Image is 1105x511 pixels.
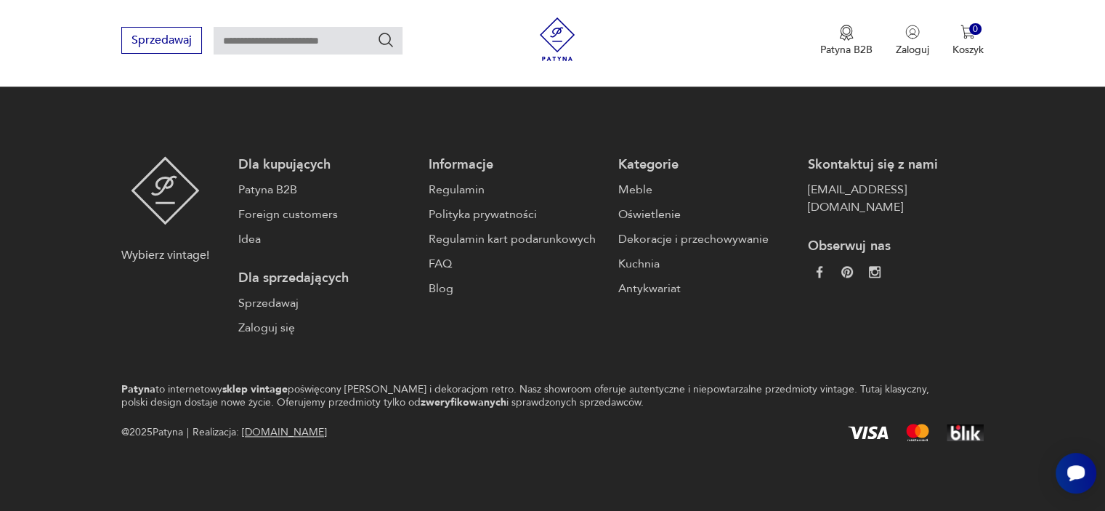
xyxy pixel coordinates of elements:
[848,426,889,439] img: Visa
[906,424,929,441] img: Mastercard
[222,382,288,396] strong: sklep vintage
[421,395,506,409] strong: zweryfikowanych
[618,156,793,174] p: Kategorie
[808,156,983,174] p: Skontaktuj się z nami
[121,382,155,396] strong: Patyna
[121,424,183,441] span: @ 2025 Patyna
[121,383,932,409] p: to internetowy poświęcony [PERSON_NAME] i dekoracjom retro. Nasz showroom oferuje autentyczne i n...
[896,25,929,57] button: Zaloguj
[535,17,579,61] img: Patyna - sklep z meblami i dekoracjami vintage
[238,206,413,223] a: Foreign customers
[193,424,327,441] span: Realizacja:
[869,266,881,278] img: c2fd9cf7f39615d9d6839a72ae8e59e5.webp
[429,230,604,248] a: Regulamin kart podarunkowych
[820,25,873,57] a: Ikona medaluPatyna B2B
[618,206,793,223] a: Oświetlenie
[238,230,413,248] a: Idea
[808,238,983,255] p: Obserwuj nas
[131,156,200,225] img: Patyna - sklep z meblami i dekoracjami vintage
[820,43,873,57] p: Patyna B2B
[429,255,604,273] a: FAQ
[242,425,327,439] a: [DOMAIN_NAME]
[618,181,793,198] a: Meble
[618,230,793,248] a: Dekoracje i przechowywanie
[952,43,984,57] p: Koszyk
[429,156,604,174] p: Informacje
[808,181,983,216] a: [EMAIL_ADDRESS][DOMAIN_NAME]
[1056,453,1096,494] iframe: Smartsupp widget button
[429,181,604,198] a: Regulamin
[238,319,413,337] a: Zaloguj się
[960,25,975,39] img: Ikona koszyka
[947,424,984,441] img: BLIK
[820,25,873,57] button: Patyna B2B
[841,266,853,278] img: 37d27d81a828e637adc9f9cb2e3d3a8a.webp
[238,156,413,174] p: Dla kupujących
[238,270,413,287] p: Dla sprzedających
[896,43,929,57] p: Zaloguj
[121,246,209,264] p: Wybierz vintage!
[377,31,394,49] button: Szukaj
[238,181,413,198] a: Patyna B2B
[429,206,604,223] a: Polityka prywatności
[905,25,920,39] img: Ikonka użytkownika
[121,27,202,54] button: Sprzedawaj
[187,424,189,441] div: |
[429,280,604,297] a: Blog
[952,25,984,57] button: 0Koszyk
[121,36,202,47] a: Sprzedawaj
[238,294,413,312] a: Sprzedawaj
[618,280,793,297] a: Antykwariat
[969,23,981,36] div: 0
[618,255,793,273] a: Kuchnia
[814,266,825,278] img: da9060093f698e4c3cedc1453eec5031.webp
[839,25,854,41] img: Ikona medalu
